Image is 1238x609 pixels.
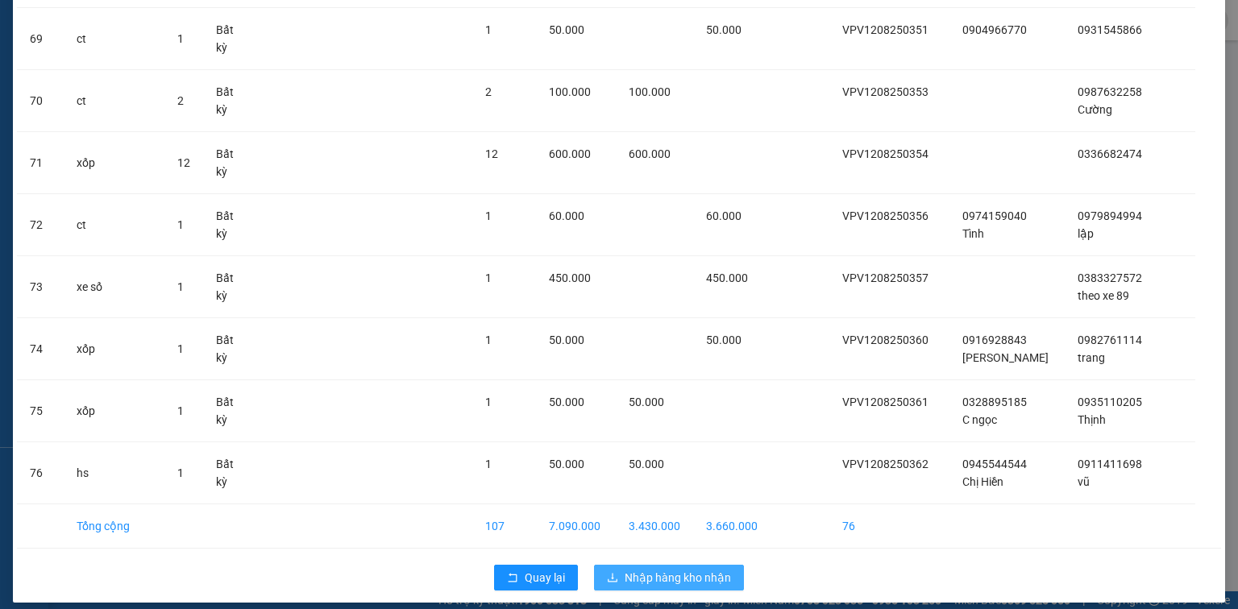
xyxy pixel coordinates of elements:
[962,475,1003,488] span: Chị Hiền
[17,132,64,194] td: 71
[549,271,591,284] span: 450.000
[842,147,928,160] span: VPV1208250354
[485,85,492,98] span: 2
[177,156,190,169] span: 12
[472,504,536,549] td: 107
[842,23,928,36] span: VPV1208250351
[64,70,164,132] td: ct
[485,458,492,470] span: 1
[525,569,565,586] span: Quay lại
[203,380,260,442] td: Bất kỳ
[1078,458,1142,470] span: 0911411698
[842,85,928,98] span: VPV1208250353
[64,256,164,318] td: xe số
[1078,289,1129,302] span: theo xe 89
[1078,85,1142,98] span: 0987632258
[485,333,492,346] span: 1
[706,23,742,36] span: 50.000
[549,333,584,346] span: 50.000
[706,271,748,284] span: 450.000
[485,209,492,222] span: 1
[203,132,260,194] td: Bất kỳ
[177,342,184,355] span: 1
[64,8,164,70] td: ct
[203,442,260,504] td: Bất kỳ
[177,94,184,107] span: 2
[616,504,693,549] td: 3.430.000
[485,147,498,160] span: 12
[177,404,184,417] span: 1
[1078,413,1106,426] span: Thịnh
[962,396,1027,408] span: 0328895185
[1078,396,1142,408] span: 0935110205
[962,333,1027,346] span: 0916928843
[629,147,671,160] span: 600.000
[549,147,591,160] span: 600.000
[203,256,260,318] td: Bất kỳ
[607,572,618,585] span: download
[64,504,164,549] td: Tổng cộng
[842,271,928,284] span: VPV1208250357
[549,85,591,98] span: 100.000
[1078,271,1142,284] span: 0383327572
[177,32,184,45] span: 1
[203,318,260,380] td: Bất kỳ
[1078,333,1142,346] span: 0982761114
[842,333,928,346] span: VPV1208250360
[17,70,64,132] td: 70
[64,132,164,194] td: xốp
[1078,147,1142,160] span: 0336682474
[485,396,492,408] span: 1
[962,458,1027,470] span: 0945544544
[629,396,664,408] span: 50.000
[203,70,260,132] td: Bất kỳ
[549,458,584,470] span: 50.000
[594,565,744,590] button: downloadNhập hàng kho nhận
[485,271,492,284] span: 1
[1078,23,1142,36] span: 0931545866
[706,209,742,222] span: 60.000
[1078,351,1105,364] span: trang
[203,8,260,70] td: Bất kỳ
[17,256,64,318] td: 73
[1078,103,1112,116] span: Cường
[1078,209,1142,222] span: 0979894994
[64,442,164,504] td: hs
[494,565,578,590] button: rollbackQuay lại
[625,569,731,586] span: Nhập hàng kho nhận
[177,218,184,231] span: 1
[177,466,184,479] span: 1
[842,458,928,470] span: VPV1208250362
[706,333,742,346] span: 50.000
[962,227,984,240] span: Tình
[64,194,164,256] td: ct
[17,194,64,256] td: 72
[549,23,584,36] span: 50.000
[485,23,492,36] span: 1
[507,572,518,585] span: rollback
[842,209,928,222] span: VPV1208250356
[64,380,164,442] td: xốp
[64,318,164,380] td: xốp
[549,396,584,408] span: 50.000
[17,380,64,442] td: 75
[203,194,260,256] td: Bất kỳ
[842,396,928,408] span: VPV1208250361
[629,85,671,98] span: 100.000
[17,442,64,504] td: 76
[962,23,1027,36] span: 0904966770
[1078,227,1094,240] span: lập
[177,280,184,293] span: 1
[962,209,1027,222] span: 0974159040
[693,504,771,549] td: 3.660.000
[962,413,997,426] span: C ngọc
[17,8,64,70] td: 69
[536,504,615,549] td: 7.090.000
[829,504,949,549] td: 76
[629,458,664,470] span: 50.000
[1078,475,1090,488] span: vũ
[962,351,1049,364] span: [PERSON_NAME]
[17,318,64,380] td: 74
[549,209,584,222] span: 60.000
